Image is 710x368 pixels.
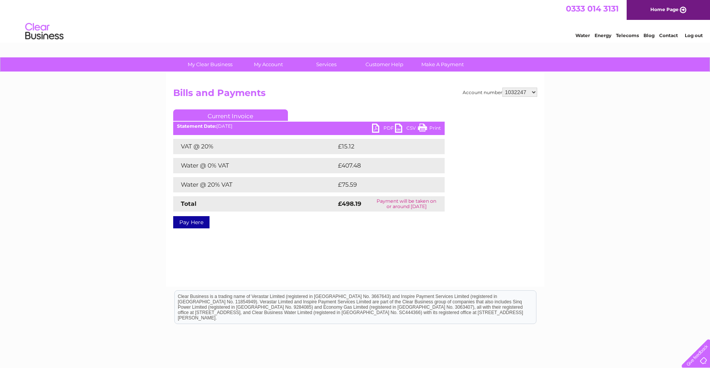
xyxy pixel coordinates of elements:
[463,88,537,97] div: Account number
[616,33,639,38] a: Telecoms
[369,196,445,212] td: Payment will be taken on or around [DATE]
[173,216,210,228] a: Pay Here
[575,33,590,38] a: Water
[595,33,611,38] a: Energy
[395,124,418,135] a: CSV
[372,124,395,135] a: PDF
[177,123,216,129] b: Statement Date:
[685,33,703,38] a: Log out
[338,200,361,207] strong: £498.19
[173,177,336,192] td: Water @ 20% VAT
[25,20,64,43] img: logo.png
[173,139,336,154] td: VAT @ 20%
[643,33,655,38] a: Blog
[173,158,336,173] td: Water @ 0% VAT
[336,158,431,173] td: £407.48
[566,4,619,13] a: 0333 014 3131
[237,57,300,72] a: My Account
[411,57,474,72] a: Make A Payment
[659,33,678,38] a: Contact
[418,124,441,135] a: Print
[179,57,242,72] a: My Clear Business
[173,124,445,129] div: [DATE]
[173,109,288,121] a: Current Invoice
[173,88,537,102] h2: Bills and Payments
[336,139,427,154] td: £15.12
[353,57,416,72] a: Customer Help
[175,4,536,37] div: Clear Business is a trading name of Verastar Limited (registered in [GEOGRAPHIC_DATA] No. 3667643...
[336,177,429,192] td: £75.59
[295,57,358,72] a: Services
[181,200,197,207] strong: Total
